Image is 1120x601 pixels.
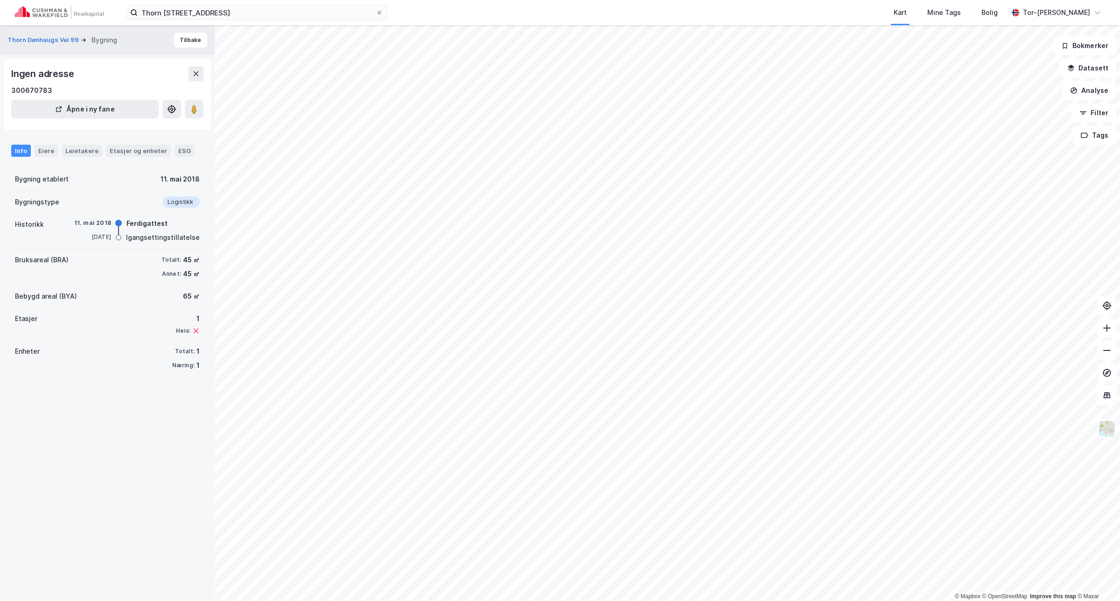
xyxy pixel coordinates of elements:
div: Heis: [176,327,190,335]
div: Historikk [15,219,44,230]
a: Improve this map [1030,593,1076,600]
img: Z [1098,420,1116,438]
div: 45 ㎡ [183,254,200,266]
div: 1 [196,346,200,357]
div: Annet: [162,270,181,278]
div: Bygning etablert [15,174,69,185]
div: Info [11,145,31,157]
div: Bebygd areal (BYA) [15,291,77,302]
button: Åpne i ny fane [11,100,159,119]
div: Kart [894,7,907,18]
div: Eiere [35,145,58,157]
div: Etasjer [15,313,37,324]
div: Bygning [91,35,117,46]
button: Tilbake [174,33,207,48]
div: Totalt: [161,256,181,264]
div: [DATE] [74,233,111,241]
div: 1 [196,360,200,371]
input: Søk på adresse, matrikkel, gårdeiere, leietakere eller personer [138,6,376,20]
div: Igangsettingstillatelse [126,232,200,243]
div: Tor-[PERSON_NAME] [1023,7,1090,18]
div: Leietakere [62,145,102,157]
button: Bokmerker [1053,36,1116,55]
div: Totalt: [175,348,195,355]
button: Thorn Dønhaugs Vei 99 [7,35,81,45]
div: Etasjer og enheter [110,147,167,155]
a: Mapbox [955,593,980,600]
div: Bruksareal (BRA) [15,254,69,266]
div: Ingen adresse [11,66,76,81]
div: Næring: [172,362,195,369]
div: Mine Tags [927,7,961,18]
div: 11. mai 2018 [74,219,111,227]
div: 1 [176,313,200,324]
div: 45 ㎡ [183,268,200,280]
a: OpenStreetMap [982,593,1028,600]
iframe: Chat Widget [1073,556,1120,601]
button: Filter [1071,104,1116,122]
div: Bygningstype [15,196,59,208]
div: 65 ㎡ [183,291,200,302]
div: 11. mai 2018 [161,174,200,185]
div: Kontrollprogram for chat [1073,556,1120,601]
div: Ferdigattest [126,218,168,229]
div: Enheter [15,346,40,357]
button: Datasett [1059,59,1116,77]
div: Bolig [981,7,998,18]
img: cushman-wakefield-realkapital-logo.202ea83816669bd177139c58696a8fa1.svg [15,6,104,19]
div: ESG [175,145,195,157]
button: Tags [1073,126,1116,145]
button: Analyse [1062,81,1116,100]
div: 300670783 [11,85,52,96]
